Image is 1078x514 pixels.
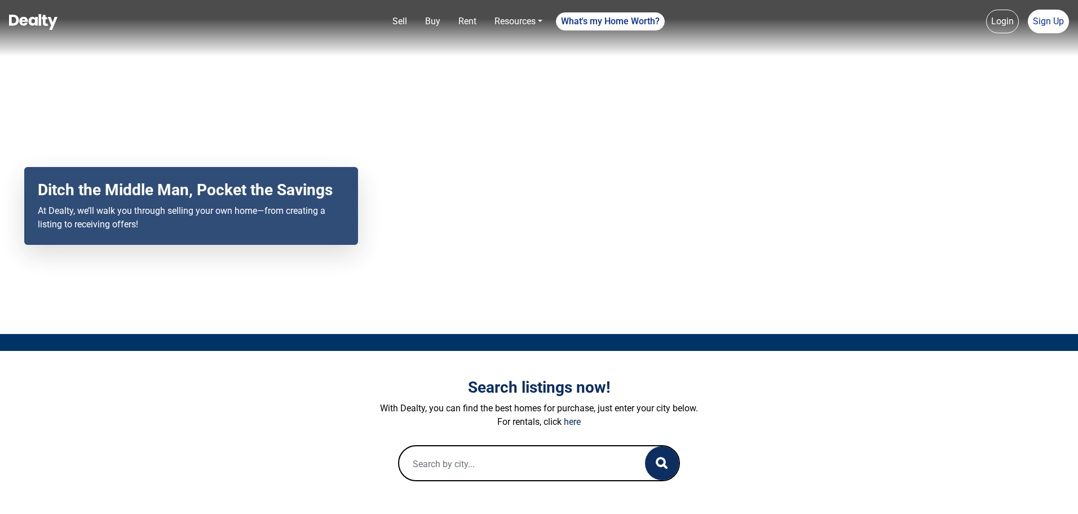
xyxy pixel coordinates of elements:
[454,10,481,33] a: Rent
[38,181,344,200] h2: Ditch the Middle Man, Pocket the Savings
[9,14,58,30] img: Dealty - Buy, Sell & Rent Homes
[226,402,852,415] p: With Dealty, you can find the best homes for purchase, just enter your city below.
[490,10,547,33] a: Resources
[38,204,344,231] p: At Dealty, we’ll walk you through selling your own home—from creating a listing to receiving offers!
[421,10,445,33] a: Buy
[1028,10,1069,33] a: Sign Up
[564,416,581,427] a: here
[388,10,412,33] a: Sell
[226,378,852,397] h3: Search listings now!
[556,12,665,30] a: What's my Home Worth?
[986,10,1019,33] a: Login
[399,446,622,482] input: Search by city...
[226,415,852,429] p: For rentals, click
